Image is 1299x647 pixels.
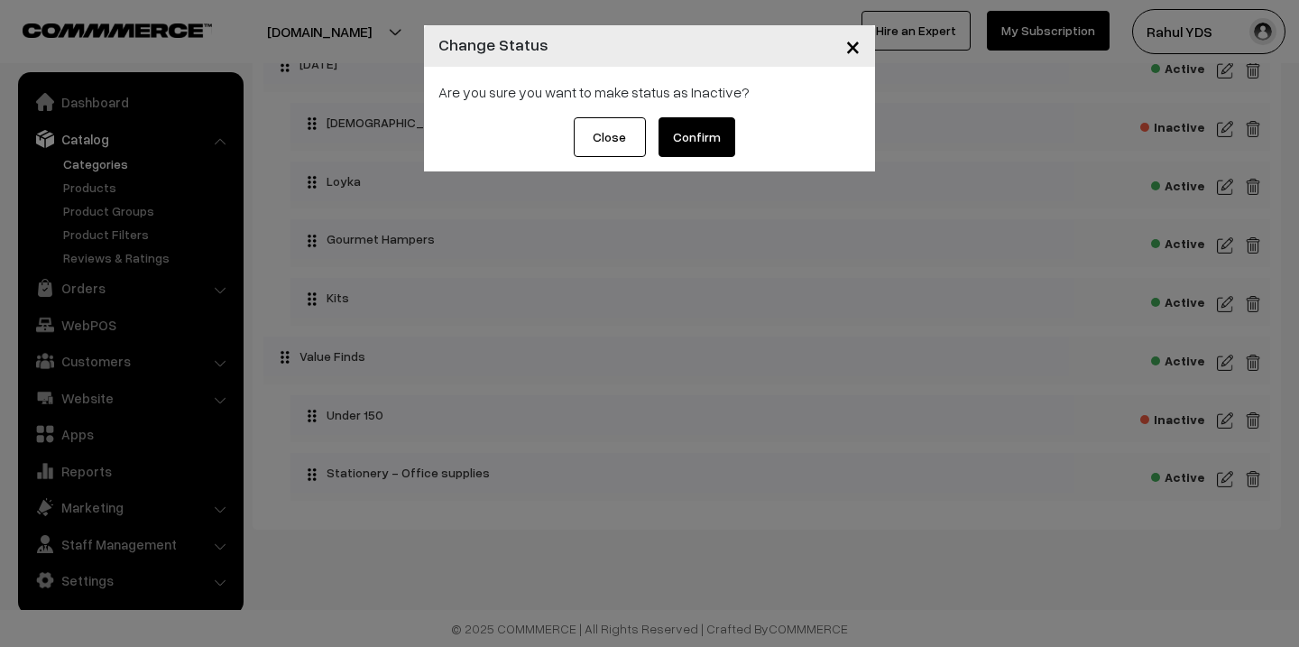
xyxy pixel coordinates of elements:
[438,81,861,103] div: Are you sure you want to make status as Inactive?
[831,18,875,74] button: Close
[845,29,861,62] span: ×
[659,117,735,157] button: Confirm
[438,32,548,57] h4: Change Status
[574,117,646,157] button: Close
